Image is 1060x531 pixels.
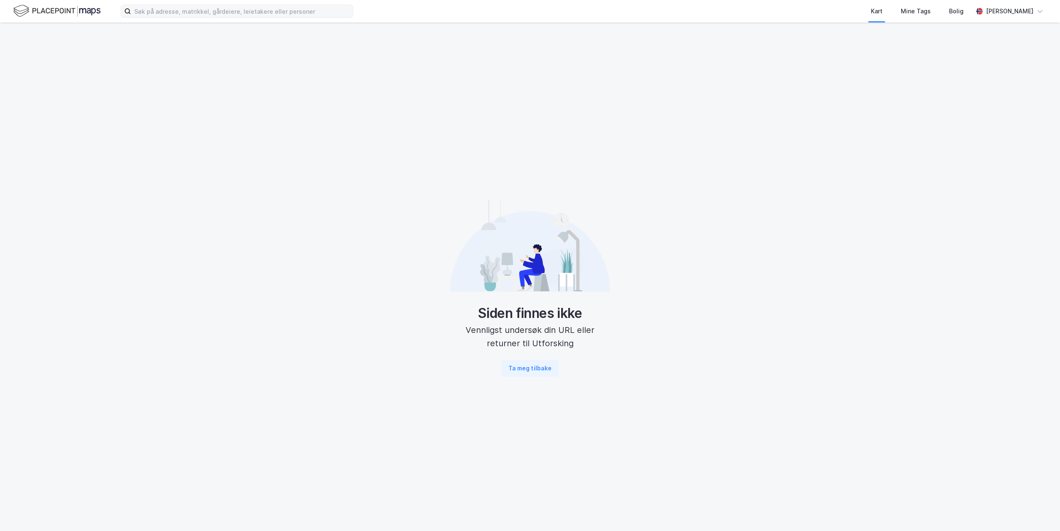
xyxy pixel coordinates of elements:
[450,305,610,322] div: Siden finnes ikke
[986,6,1033,16] div: [PERSON_NAME]
[450,323,610,350] div: Vennligst undersøk din URL eller returner til Utforsking
[871,6,883,16] div: Kart
[949,6,964,16] div: Bolig
[131,5,353,17] input: Søk på adresse, matrikkel, gårdeiere, leietakere eller personer
[501,360,559,377] button: Ta meg tilbake
[901,6,931,16] div: Mine Tags
[1018,491,1060,531] iframe: Chat Widget
[13,4,101,18] img: logo.f888ab2527a4732fd821a326f86c7f29.svg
